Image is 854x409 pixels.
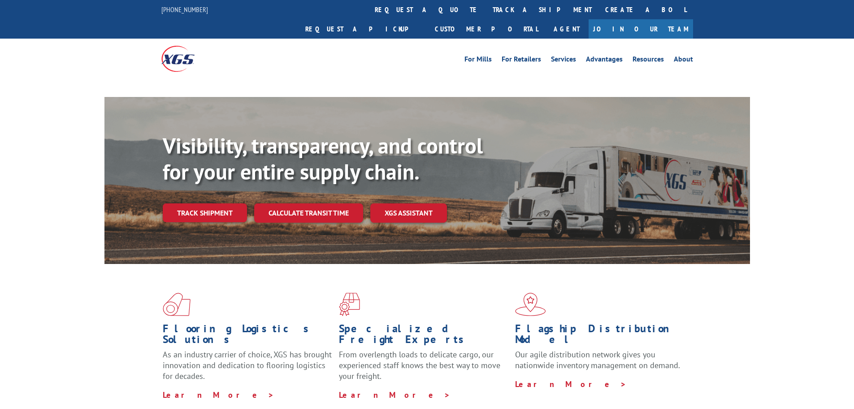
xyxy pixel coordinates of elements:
[163,349,332,381] span: As an industry carrier of choice, XGS has brought innovation and dedication to flooring logistics...
[163,293,191,316] img: xgs-icon-total-supply-chain-intelligence-red
[515,379,627,389] a: Learn More >
[163,323,332,349] h1: Flooring Logistics Solutions
[674,56,693,66] a: About
[515,323,685,349] h1: Flagship Distribution Model
[515,293,546,316] img: xgs-icon-flagship-distribution-model-red
[339,390,451,400] a: Learn More >
[633,56,664,66] a: Resources
[428,19,545,39] a: Customer Portal
[515,349,680,370] span: Our agile distribution network gives you nationwide inventory management on demand.
[163,132,483,185] b: Visibility, transparency, and control for your entire supply chain.
[339,293,360,316] img: xgs-icon-focused-on-flooring-red
[339,349,508,389] p: From overlength loads to delicate cargo, our experienced staff knows the best way to move your fr...
[551,56,576,66] a: Services
[163,390,274,400] a: Learn More >
[299,19,428,39] a: Request a pickup
[254,203,363,223] a: Calculate transit time
[161,5,208,14] a: [PHONE_NUMBER]
[545,19,589,39] a: Agent
[589,19,693,39] a: Join Our Team
[502,56,541,66] a: For Retailers
[339,323,508,349] h1: Specialized Freight Experts
[586,56,623,66] a: Advantages
[163,203,247,222] a: Track shipment
[464,56,492,66] a: For Mills
[370,203,447,223] a: XGS ASSISTANT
